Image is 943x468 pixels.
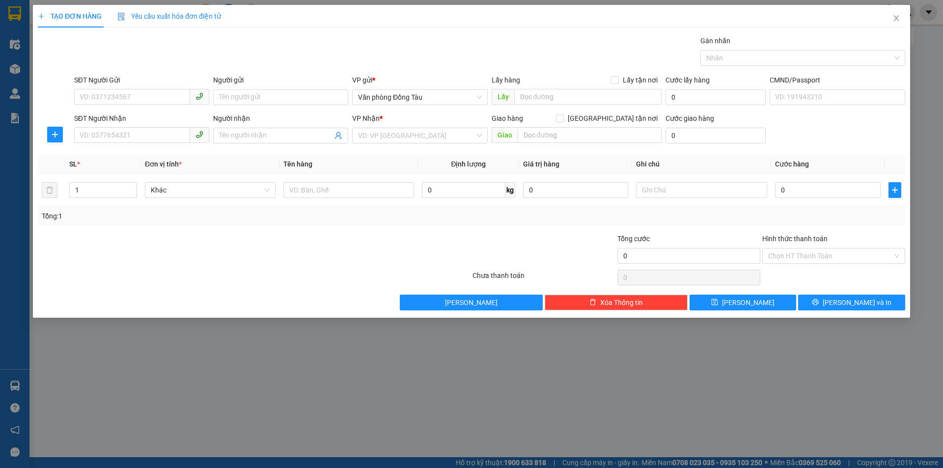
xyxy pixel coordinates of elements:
input: Cước giao hàng [666,128,766,143]
span: SL [69,160,77,168]
button: save[PERSON_NAME] [690,295,796,310]
span: close [892,14,900,22]
span: printer [812,299,819,306]
button: Close [883,5,910,32]
div: SĐT Người Nhận [74,113,209,124]
button: plus [47,127,63,142]
span: kg [505,182,515,198]
span: Giá trị hàng [523,160,559,168]
span: Yêu cầu xuất hóa đơn điện tử [117,12,221,20]
input: Dọc đường [514,89,662,105]
input: VD: Bàn, Ghế [283,182,414,198]
span: phone [195,92,203,100]
span: Lấy hàng [492,76,520,84]
span: Tên hàng [283,160,312,168]
span: [PERSON_NAME] [722,297,775,308]
div: Tổng: 1 [42,211,364,221]
b: 36 Limousine [103,11,174,24]
th: Ghi chú [633,155,771,174]
div: Chưa thanh toán [471,270,616,287]
span: VP Nhận [353,114,380,122]
label: Gán nhãn [700,37,730,45]
span: delete [589,299,596,306]
label: Hình thức thanh toán [762,235,828,243]
span: plus [889,186,901,194]
span: [GEOGRAPHIC_DATA] tận nơi [564,113,662,124]
span: plus [38,13,45,20]
label: Cước giao hàng [666,114,714,122]
img: logo.jpg [12,12,61,61]
span: Văn phòng Đồng Tàu [359,90,482,105]
label: Cước lấy hàng [666,76,710,84]
button: plus [888,182,901,198]
span: Cước hàng [775,160,809,168]
button: printer[PERSON_NAME] và In [799,295,905,310]
span: Lấy [492,89,514,105]
div: Người nhận [213,113,348,124]
div: SĐT Người Gửi [74,75,209,85]
span: Tổng cước [617,235,650,243]
span: Xóa Thông tin [600,297,643,308]
button: [PERSON_NAME] [400,295,543,310]
span: Giao [492,127,518,143]
div: VP gửi [353,75,488,85]
img: icon [117,13,125,21]
input: Dọc đường [518,127,662,143]
span: Đơn vị tính [145,160,182,168]
span: TẠO ĐƠN HÀNG [38,12,102,20]
button: deleteXóa Thông tin [545,295,688,310]
input: Ghi Chú [637,182,767,198]
input: 0 [523,182,629,198]
span: Định lượng [451,160,486,168]
span: plus [48,131,62,138]
span: Lấy tận nơi [619,75,662,85]
div: CMND/Passport [770,75,905,85]
input: Cước lấy hàng [666,89,766,105]
span: phone [195,131,203,138]
li: Hotline: 1900888999 [55,61,223,73]
li: 01A03 [GEOGRAPHIC_DATA], [GEOGRAPHIC_DATA] ( bên cạnh cây xăng bến xe phía Bắc cũ) [55,24,223,61]
span: [PERSON_NAME] [445,297,498,308]
span: save [712,299,719,306]
span: Khác [151,183,270,197]
span: user-add [335,132,343,139]
div: Người gửi [213,75,348,85]
span: Giao hàng [492,114,523,122]
span: [PERSON_NAME] và In [823,297,891,308]
button: delete [42,182,57,198]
